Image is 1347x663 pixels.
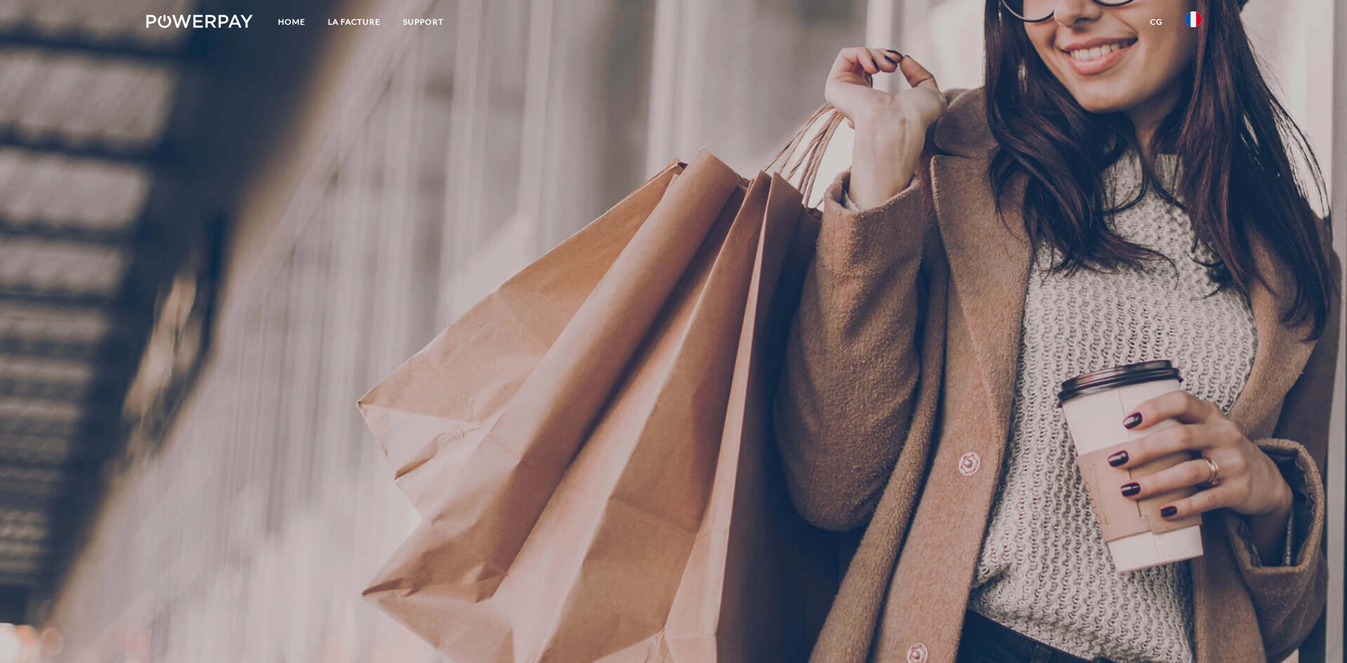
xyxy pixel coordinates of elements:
a: Support [392,10,455,34]
img: fr [1185,11,1201,27]
a: Home [267,10,317,34]
img: logo-powerpay-white.svg [146,15,253,28]
a: CG [1139,10,1174,34]
a: LA FACTURE [317,10,392,34]
iframe: Button to launch messaging window [1294,610,1336,652]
